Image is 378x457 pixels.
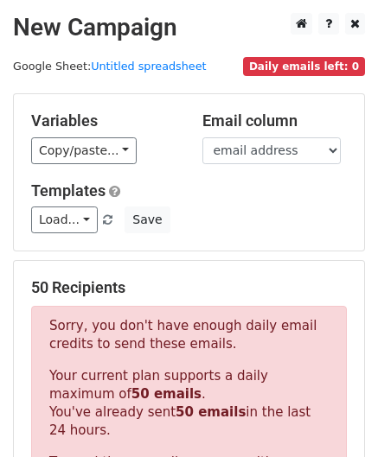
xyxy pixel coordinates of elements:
h5: 50 Recipients [31,278,347,297]
a: Copy/paste... [31,137,137,164]
h5: Variables [31,111,176,130]
a: Untitled spreadsheet [91,60,206,73]
iframe: Chat Widget [292,374,378,457]
a: Load... [31,206,98,233]
p: Sorry, you don't have enough daily email credits to send these emails. [49,317,329,353]
a: Templates [31,181,106,200]
h2: New Campaign [13,13,365,42]
span: Daily emails left: 0 [243,57,365,76]
strong: 50 emails [131,386,202,402]
p: Your current plan supports a daily maximum of . You've already sent in the last 24 hours. [49,367,329,440]
small: Google Sheet: [13,60,207,73]
h5: Email column [202,111,348,130]
strong: 50 emails [176,404,246,420]
button: Save [125,206,170,233]
a: Daily emails left: 0 [243,60,365,73]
